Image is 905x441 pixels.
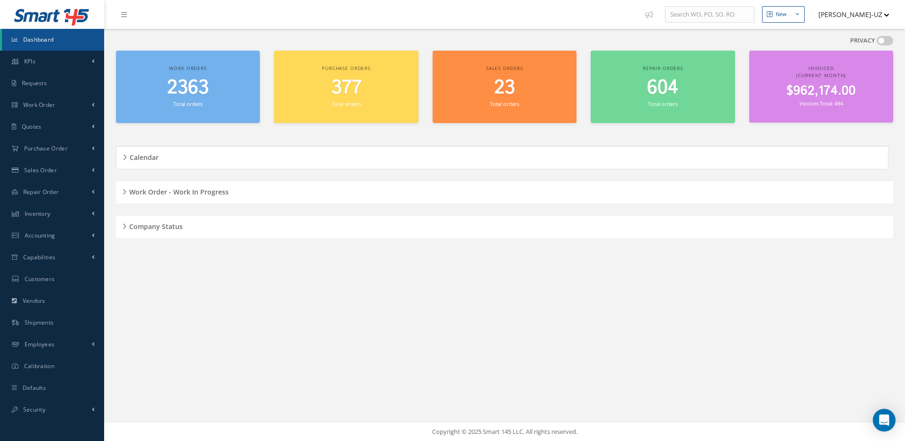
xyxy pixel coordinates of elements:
span: Quotes [22,123,42,131]
a: Purchase orders 377 Total orders [274,51,418,123]
span: Repair orders [643,65,683,71]
span: $962,174.00 [786,82,856,100]
span: Repair Order [23,188,59,196]
button: New [762,6,805,23]
h5: Work Order - Work In Progress [126,185,229,196]
h5: Calendar [127,150,159,162]
small: Total orders [490,100,519,107]
span: Work orders [169,65,206,71]
a: Repair orders 604 Total orders [591,51,735,123]
span: Defaults [23,384,46,392]
span: Requests [22,79,47,87]
div: Open Intercom Messenger [873,409,896,432]
span: 377 [331,74,362,101]
span: Capabilities [23,253,56,261]
small: Total orders [173,100,203,107]
span: Calibration [24,362,54,370]
span: 2363 [167,74,209,101]
span: 604 [647,74,678,101]
span: Employees [25,340,55,348]
span: 23 [494,74,515,101]
button: [PERSON_NAME]-UZ [809,5,889,24]
span: Purchase orders [322,65,371,71]
span: KPIs [24,57,35,65]
span: Work Order [23,101,55,109]
span: Invoiced [808,65,834,71]
span: Customers [25,275,55,283]
label: PRIVACY [850,36,875,45]
div: New [776,10,787,18]
span: Vendors [23,297,45,305]
span: Dashboard [23,35,54,44]
a: Dashboard [2,29,104,51]
span: Security [23,406,45,414]
span: Sales orders [486,65,523,71]
h5: Company Status [126,220,183,231]
span: Purchase Order [24,144,68,152]
a: Invoiced (Current Month) $962,174.00 Invoices Total: 494 [749,51,893,123]
small: Total orders [648,100,677,107]
small: Total orders [332,100,361,107]
span: Shipments [25,318,54,326]
span: Sales Order [24,166,57,174]
a: Sales orders 23 Total orders [433,51,577,123]
span: Accounting [25,231,55,239]
span: (Current Month) [796,72,846,79]
a: Work orders 2363 Total orders [116,51,260,123]
div: Copyright © 2025 Smart 145 LLC. All rights reserved. [114,427,896,437]
span: Inventory [25,210,51,218]
small: Invoices Total: 494 [799,100,843,107]
input: Search WO, PO, SO, RO [665,6,754,23]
